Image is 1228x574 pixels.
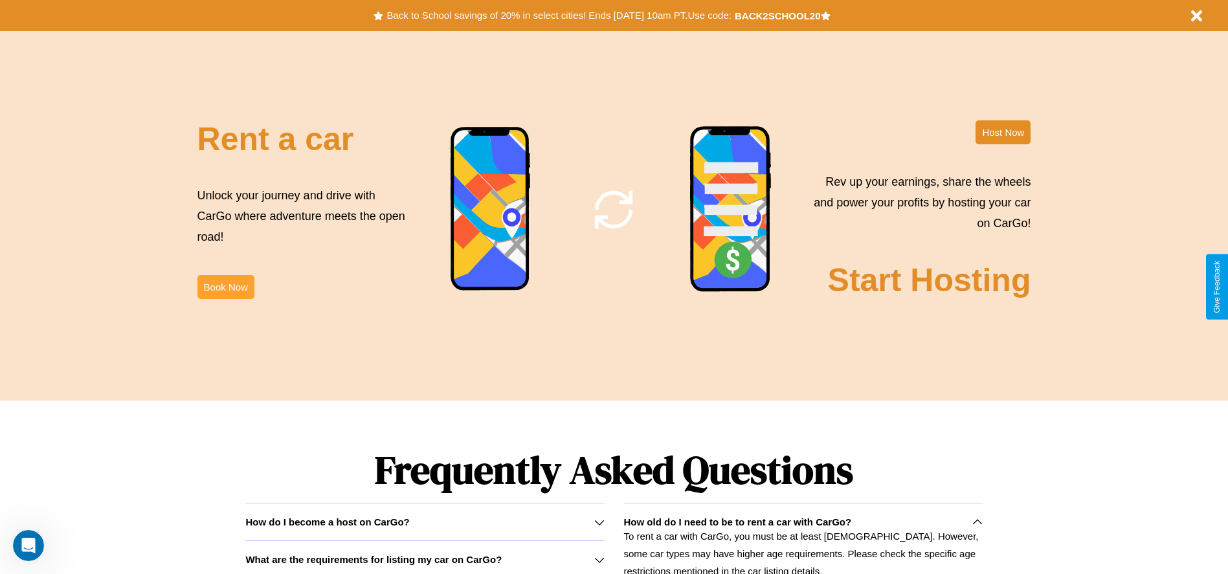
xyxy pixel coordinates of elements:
[197,120,354,158] h2: Rent a car
[245,437,982,503] h1: Frequently Asked Questions
[1212,261,1222,313] div: Give Feedback
[245,516,409,527] h3: How do I become a host on CarGo?
[383,6,734,25] button: Back to School savings of 20% in select cities! Ends [DATE] 10am PT.Use code:
[624,516,852,527] h3: How old do I need to be to rent a car with CarGo?
[735,10,821,21] b: BACK2SCHOOL20
[450,126,531,293] img: phone
[828,261,1031,299] h2: Start Hosting
[13,530,44,561] iframe: Intercom live chat
[197,185,410,248] p: Unlock your journey and drive with CarGo where adventure meets the open road!
[689,126,772,294] img: phone
[197,275,254,299] button: Book Now
[806,171,1031,234] p: Rev up your earnings, share the wheels and power your profits by hosting your car on CarGo!
[245,554,502,565] h3: What are the requirements for listing my car on CarGo?
[976,120,1031,144] button: Host Now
